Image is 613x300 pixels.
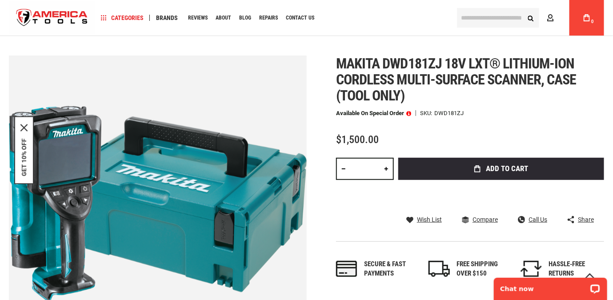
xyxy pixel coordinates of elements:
[259,15,278,20] span: Repairs
[549,260,604,279] div: HASSLE-FREE RETURNS
[364,260,420,279] div: Secure & fast payments
[417,216,442,223] span: Wish List
[9,1,95,35] a: store logo
[152,12,182,24] a: Brands
[255,12,282,24] a: Repairs
[216,15,231,20] span: About
[406,216,442,224] a: Wish List
[97,12,148,24] a: Categories
[486,165,529,172] span: Add to Cart
[336,55,576,104] span: Makita dwd181zj 18v lxt® lithium-ion cordless multi-surface scanner, case (tool only)
[235,12,255,24] a: Blog
[156,15,178,21] span: Brands
[336,261,357,277] img: payments
[429,261,450,277] img: shipping
[336,110,411,116] p: Available on Special Order
[420,110,434,116] strong: SKU
[473,216,498,223] span: Compare
[212,12,235,24] a: About
[578,216,594,223] span: Share
[20,138,28,176] button: GET 10% OFF
[101,15,144,21] span: Categories
[184,12,212,24] a: Reviews
[20,124,28,131] button: Close
[521,261,542,277] img: returns
[518,216,547,224] a: Call Us
[20,124,28,131] svg: close icon
[522,9,539,26] button: Search
[591,19,594,24] span: 0
[336,133,379,146] span: $1,500.00
[397,183,606,208] iframe: Secure express checkout frame
[488,272,613,300] iframe: LiveChat chat widget
[457,260,512,279] div: FREE SHIPPING OVER $150
[434,110,464,116] div: DWD181ZJ
[398,158,604,180] button: Add to Cart
[188,15,208,20] span: Reviews
[529,216,547,223] span: Call Us
[462,216,498,224] a: Compare
[286,15,314,20] span: Contact Us
[239,15,251,20] span: Blog
[9,1,95,35] img: America Tools
[282,12,318,24] a: Contact Us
